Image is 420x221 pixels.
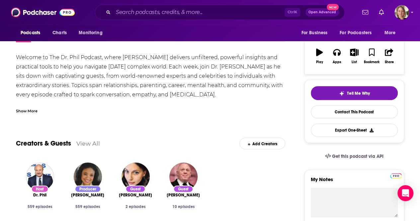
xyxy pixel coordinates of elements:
div: Host [31,185,48,192]
img: Podchaser Pro [390,173,402,178]
span: Open Advanced [308,11,336,14]
span: [PERSON_NAME] [167,192,200,198]
img: Podchaser - Follow, Share and Rate Podcasts [11,6,75,19]
img: Dr. Phil [26,163,54,191]
img: Laura Nirider [122,163,150,191]
div: 10 episodes [165,204,202,209]
button: Share [380,44,398,68]
div: List [352,60,357,64]
span: New [327,4,339,10]
div: Bookmark [364,60,379,64]
div: Guest [126,185,145,192]
button: open menu [74,27,111,39]
span: Charts [52,28,67,38]
span: [PERSON_NAME] [71,192,104,198]
button: Play [311,44,328,68]
a: Laura Nirider [119,192,152,198]
div: Apps [333,60,341,64]
span: Monitoring [79,28,102,38]
span: For Podcasters [340,28,372,38]
a: Charts [48,27,71,39]
div: Producer [75,185,101,192]
button: Show profile menu [394,5,409,20]
div: Add Creators [239,138,285,149]
a: View All [76,140,100,147]
div: 559 episodes [21,204,58,209]
img: User Profile [394,5,409,20]
a: Show notifications dropdown [376,7,386,18]
span: Logged in as AriFortierPr [394,5,409,20]
button: Open AdvancedNew [305,8,339,16]
img: tell me why sparkle [339,91,344,96]
a: Contact This Podcast [311,105,398,118]
button: List [346,44,363,68]
div: Open Intercom Messenger [397,185,413,201]
a: Creators & Guests [16,139,71,148]
span: Get this podcast via API [332,154,383,159]
button: Apps [328,44,345,68]
span: Tell Me Why [347,91,370,96]
a: Dr. Phil [33,192,46,198]
div: Share [384,60,393,64]
span: [PERSON_NAME] [119,192,152,198]
span: Podcasts [21,28,40,38]
a: LaFern Cusack [71,192,104,198]
button: Bookmark [363,44,380,68]
div: 559 episodes [69,204,106,209]
img: LaFern Cusack [74,163,102,191]
div: Search podcasts, credits, & more... [95,5,345,20]
span: Ctrl K [285,8,300,17]
button: open menu [296,27,336,39]
input: Search podcasts, credits, & more... [113,7,285,18]
button: open menu [380,27,404,39]
img: Tom Homan [169,163,198,191]
button: open menu [16,27,49,39]
div: Welcome to The Dr. Phil Podcast, where [PERSON_NAME] delivers unfiltered, powerful insights and p... [16,53,285,183]
div: Guest [173,185,193,192]
span: For Business [301,28,327,38]
div: 2 episodes [117,204,154,209]
label: My Notes [311,176,398,188]
a: Tom Homan [167,192,200,198]
span: More [384,28,396,38]
button: Export One-Sheet [311,124,398,137]
button: tell me why sparkleTell Me Why [311,86,398,100]
a: Pro website [390,172,402,178]
a: Show notifications dropdown [360,7,371,18]
button: open menu [335,27,381,39]
a: Get this podcast via API [320,148,389,165]
div: Play [316,60,323,64]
